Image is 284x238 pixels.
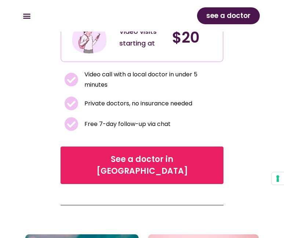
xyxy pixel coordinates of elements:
div: Menu Toggle [21,10,33,22]
span: Video call with a local doctor in under 5 minutes [83,69,220,90]
a: See a doctor in [GEOGRAPHIC_DATA] [61,147,224,184]
img: Illustration depicting a young woman in a casual outfit, engaged with her smartphone. She has a p... [71,19,108,56]
a: see a doctor [197,7,260,24]
span: see a doctor [206,10,251,22]
span: Free 7-day follow-up via chat [83,119,171,129]
span: Private doctors, no insurance needed [83,98,192,109]
div: Video visits starting at [119,26,165,49]
span: See a doctor in [GEOGRAPHIC_DATA] [70,154,214,177]
button: Your consent preferences for tracking technologies [272,172,284,185]
h4: $20 [172,29,218,46]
